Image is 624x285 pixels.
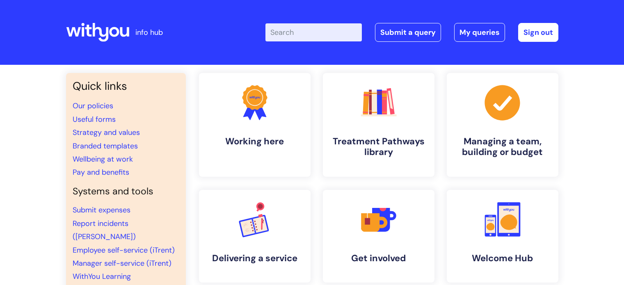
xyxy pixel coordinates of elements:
a: Delivering a service [199,190,311,283]
a: WithYou Learning [73,271,131,281]
a: Branded templates [73,141,138,151]
div: | - [265,23,558,42]
a: Our policies [73,101,113,111]
a: Get involved [323,190,434,283]
a: My queries [454,23,505,42]
a: Working here [199,73,311,177]
a: Report incidents ([PERSON_NAME]) [73,219,136,242]
h4: Managing a team, building or budget [453,136,552,158]
a: Welcome Hub [447,190,558,283]
h4: Delivering a service [206,253,304,264]
input: Search [265,23,362,41]
h4: Welcome Hub [453,253,552,264]
h4: Get involved [329,253,428,264]
p: info hub [135,26,163,39]
a: Sign out [518,23,558,42]
a: Treatment Pathways library [323,73,434,177]
a: Useful forms [73,114,116,124]
a: Submit expenses [73,205,130,215]
h4: Working here [206,136,304,147]
h3: Quick links [73,80,179,93]
a: Wellbeing at work [73,154,133,164]
a: Manager self-service (iTrent) [73,258,171,268]
a: Managing a team, building or budget [447,73,558,177]
a: Employee self-service (iTrent) [73,245,175,255]
a: Submit a query [375,23,441,42]
h4: Systems and tools [73,186,179,197]
a: Strategy and values [73,128,140,137]
a: Pay and benefits [73,167,129,177]
h4: Treatment Pathways library [329,136,428,158]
